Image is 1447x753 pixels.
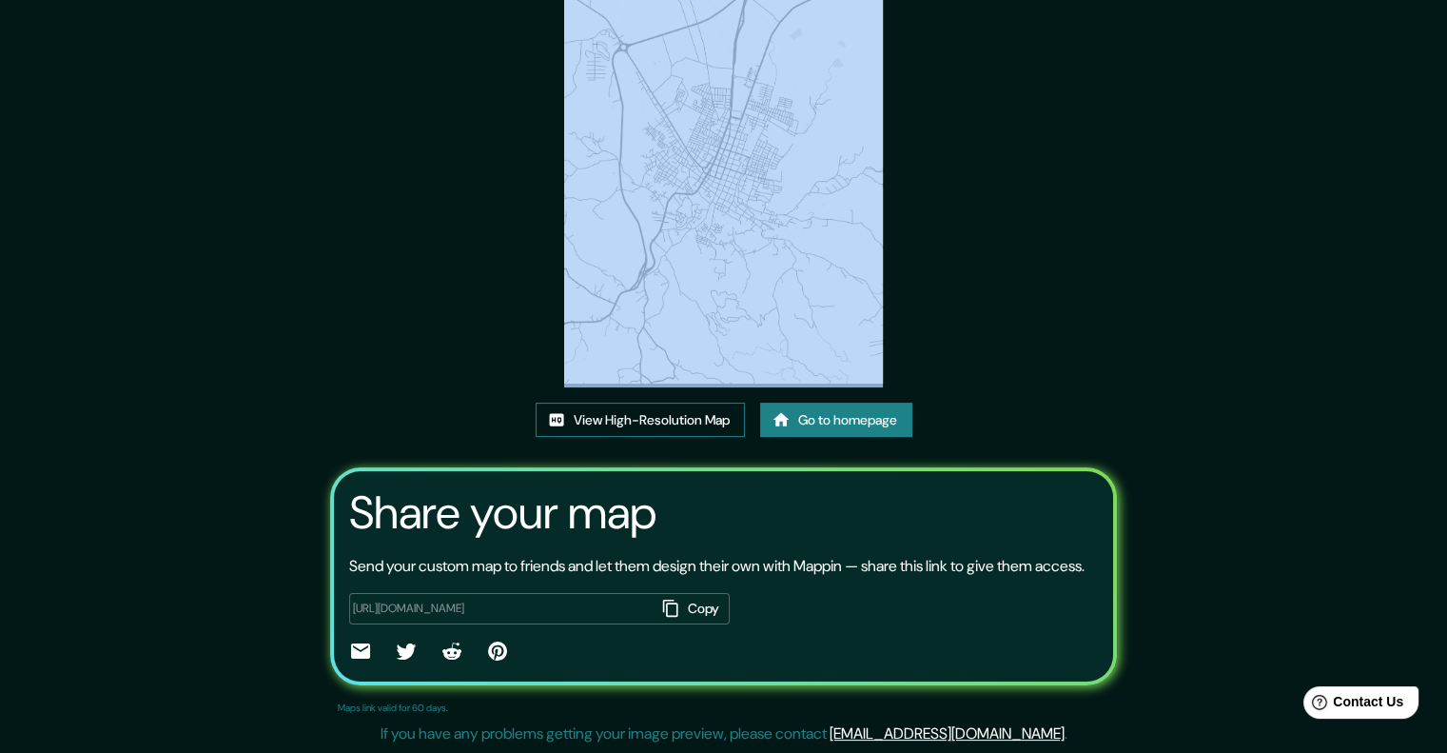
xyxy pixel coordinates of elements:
[381,723,1067,745] p: If you have any problems getting your image preview, please contact .
[655,593,730,624] button: Copy
[349,555,1085,578] p: Send your custom map to friends and let them design their own with Mappin — share this link to gi...
[349,486,656,540] h3: Share your map
[536,403,745,438] a: View High-Resolution Map
[338,701,448,715] p: Maps link valid for 60 days.
[760,403,912,438] a: Go to homepage
[830,723,1065,743] a: [EMAIL_ADDRESS][DOMAIN_NAME]
[1278,679,1426,732] iframe: Help widget launcher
